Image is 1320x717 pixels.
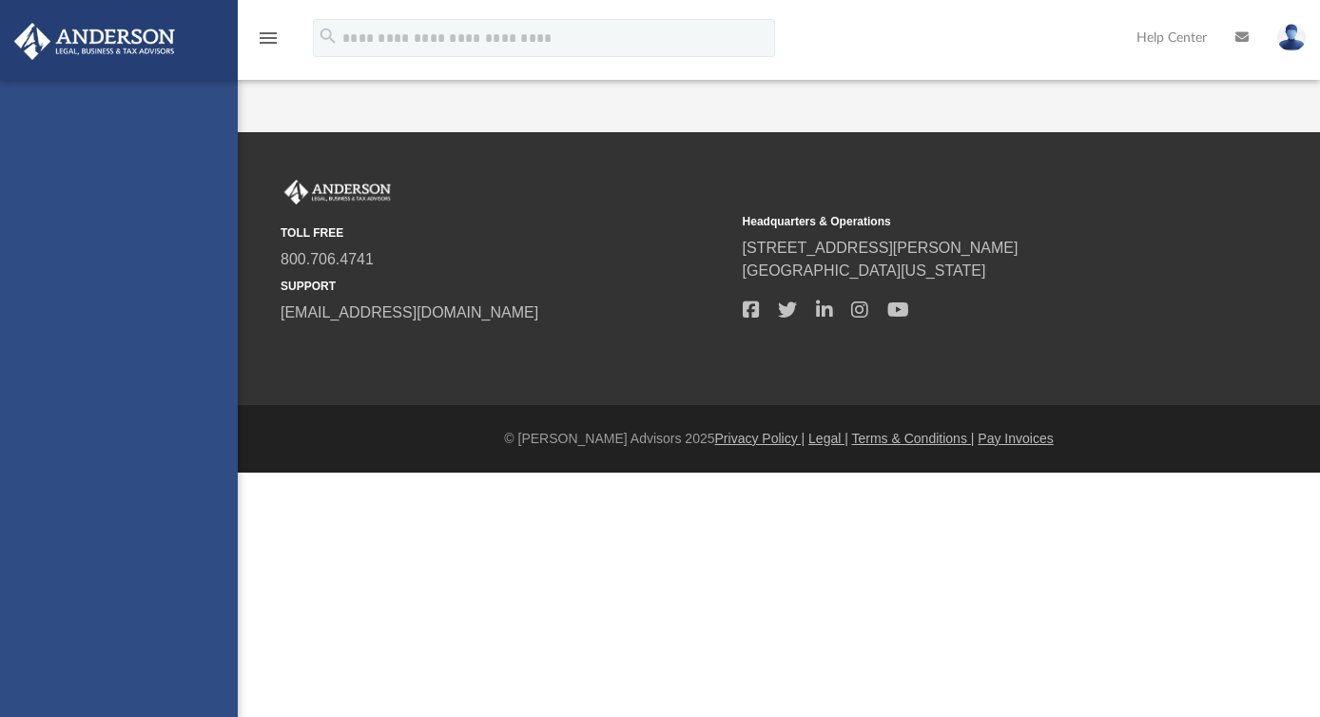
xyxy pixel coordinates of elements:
div: © [PERSON_NAME] Advisors 2025 [238,429,1320,449]
img: Anderson Advisors Platinum Portal [281,180,395,204]
img: Anderson Advisors Platinum Portal [9,23,181,60]
a: [GEOGRAPHIC_DATA][US_STATE] [743,262,986,279]
small: TOLL FREE [281,224,729,242]
small: Headquarters & Operations [743,213,1192,230]
a: menu [257,36,280,49]
i: menu [257,27,280,49]
a: Legal | [808,431,848,446]
a: Privacy Policy | [715,431,806,446]
small: SUPPORT [281,278,729,295]
a: [STREET_ADDRESS][PERSON_NAME] [743,240,1019,256]
i: search [318,26,339,47]
a: 800.706.4741 [281,251,374,267]
a: Pay Invoices [978,431,1053,446]
a: [EMAIL_ADDRESS][DOMAIN_NAME] [281,304,538,320]
a: Terms & Conditions | [852,431,975,446]
img: User Pic [1277,24,1306,51]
